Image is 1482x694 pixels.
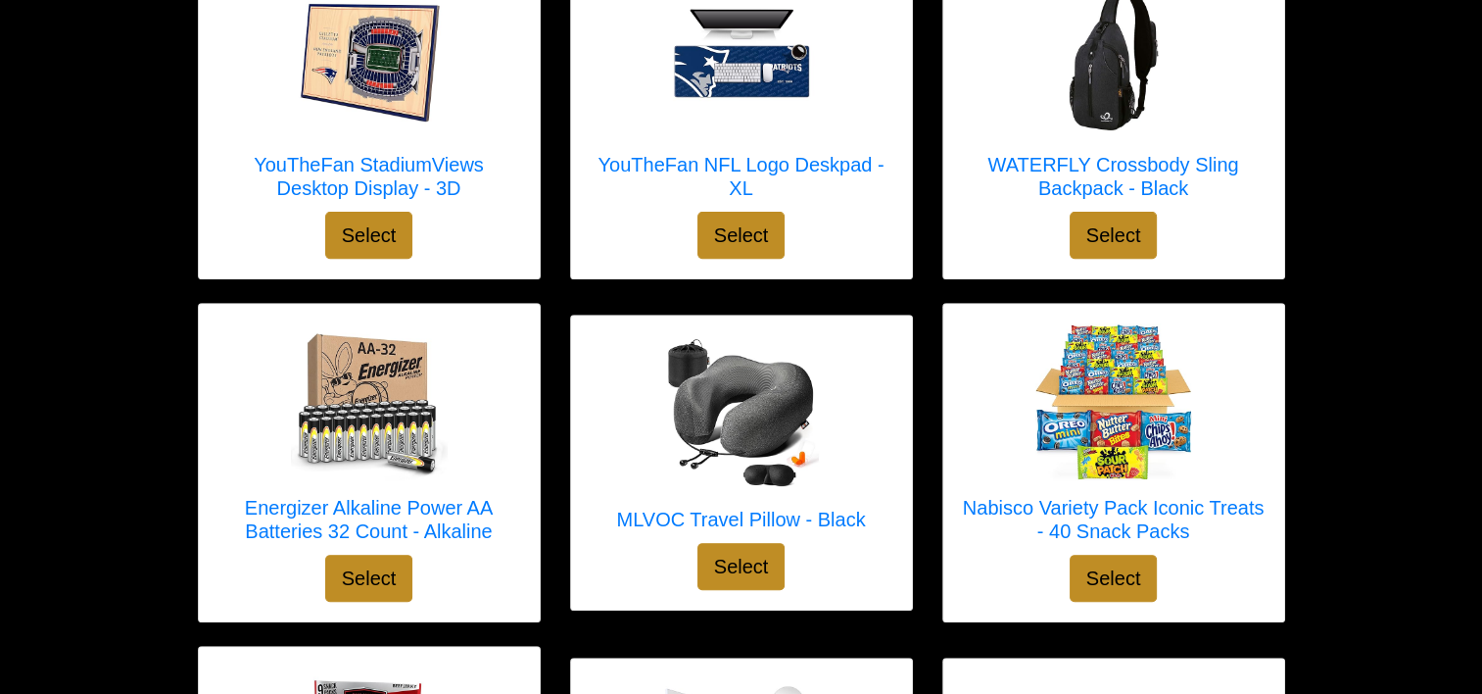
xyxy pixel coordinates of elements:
h5: Nabisco Variety Pack Iconic Treats - 40 Snack Packs [963,496,1265,543]
img: MLVOC Travel Pillow - Black [662,335,819,492]
button: Select [1070,555,1158,602]
h5: YouTheFan NFL Logo Deskpad - XL [591,153,892,200]
h5: YouTheFan StadiumViews Desktop Display - 3D [218,153,520,200]
button: Select [697,212,786,259]
h5: WATERFLY Crossbody Sling Backpack - Black [963,153,1265,200]
a: Nabisco Variety Pack Iconic Treats - 40 Snack Packs Nabisco Variety Pack Iconic Treats - 40 Snack... [963,323,1265,555]
button: Select [697,543,786,590]
button: Select [1070,212,1158,259]
button: Select [325,555,413,602]
a: MLVOC Travel Pillow - Black MLVOC Travel Pillow - Black [616,335,865,543]
h5: Energizer Alkaline Power AA Batteries 32 Count - Alkaline [218,496,520,543]
img: Nabisco Variety Pack Iconic Treats - 40 Snack Packs [1035,323,1192,480]
h5: MLVOC Travel Pillow - Black [616,508,865,531]
a: Energizer Alkaline Power AA Batteries 32 Count - Alkaline Energizer Alkaline Power AA Batteries 3... [218,323,520,555]
img: Energizer Alkaline Power AA Batteries 32 Count - Alkaline [291,323,448,480]
button: Select [325,212,413,259]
